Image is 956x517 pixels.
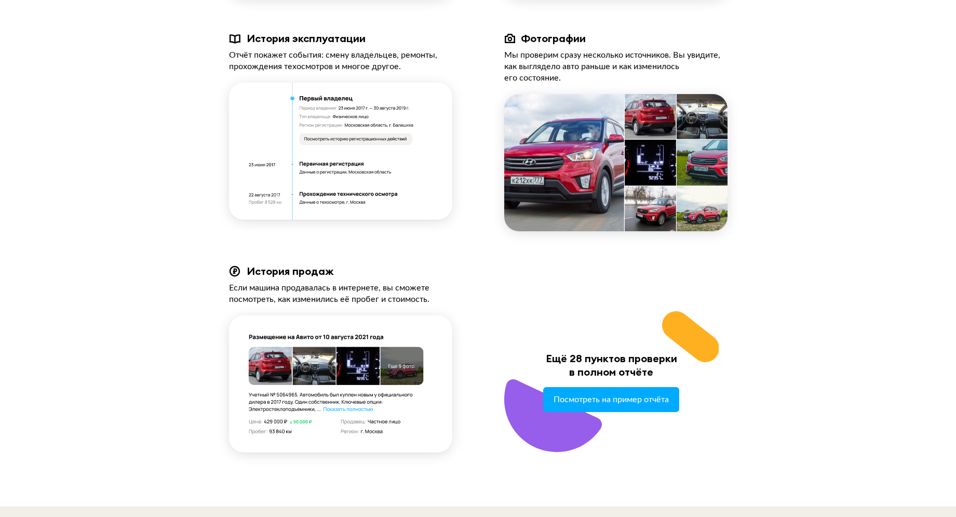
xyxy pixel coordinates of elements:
div: Отчёт покажет события: смену владельцев, ремонты, прохождения техосмотров и многое другое. [229,49,452,72]
div: Фотографии [521,32,586,45]
div: Если машина продавалась в интернете, вы сможете посмотреть, как изменились её пробег и стоимость. [229,282,452,305]
div: Ещё 28 пунктов проверки в полном отчёте [546,352,677,379]
div: Мы проверим сразу несколько источников. Вы увидите, как выглядело авто раньше и как изменилось ег... [504,49,728,84]
div: История эксплуатации [247,32,366,45]
span: Посмотреть на пример отчёта [554,395,669,404]
a: Посмотреть на пример отчёта [543,387,679,412]
div: История продаж [247,264,334,278]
